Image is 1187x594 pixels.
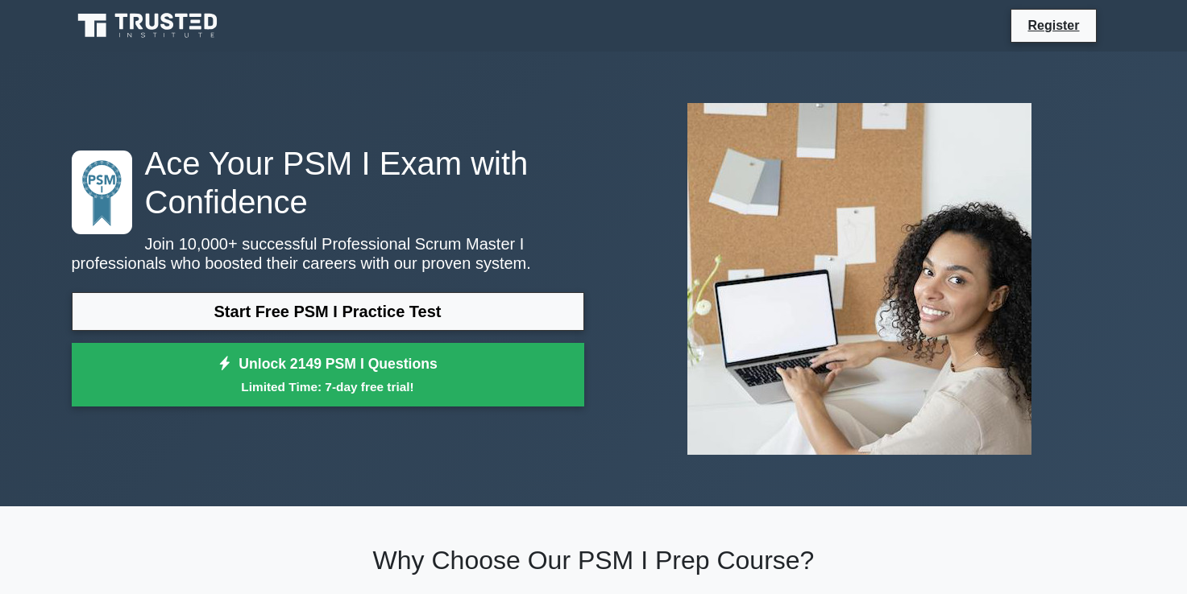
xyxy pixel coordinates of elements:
h2: Why Choose Our PSM I Prep Course? [72,545,1116,575]
a: Start Free PSM I Practice Test [72,292,584,331]
h1: Ace Your PSM I Exam with Confidence [72,144,584,221]
small: Limited Time: 7-day free trial! [92,377,564,396]
p: Join 10,000+ successful Professional Scrum Master I professionals who boosted their careers with ... [72,234,584,273]
a: Unlock 2149 PSM I QuestionsLimited Time: 7-day free trial! [72,343,584,407]
a: Register [1018,15,1089,35]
